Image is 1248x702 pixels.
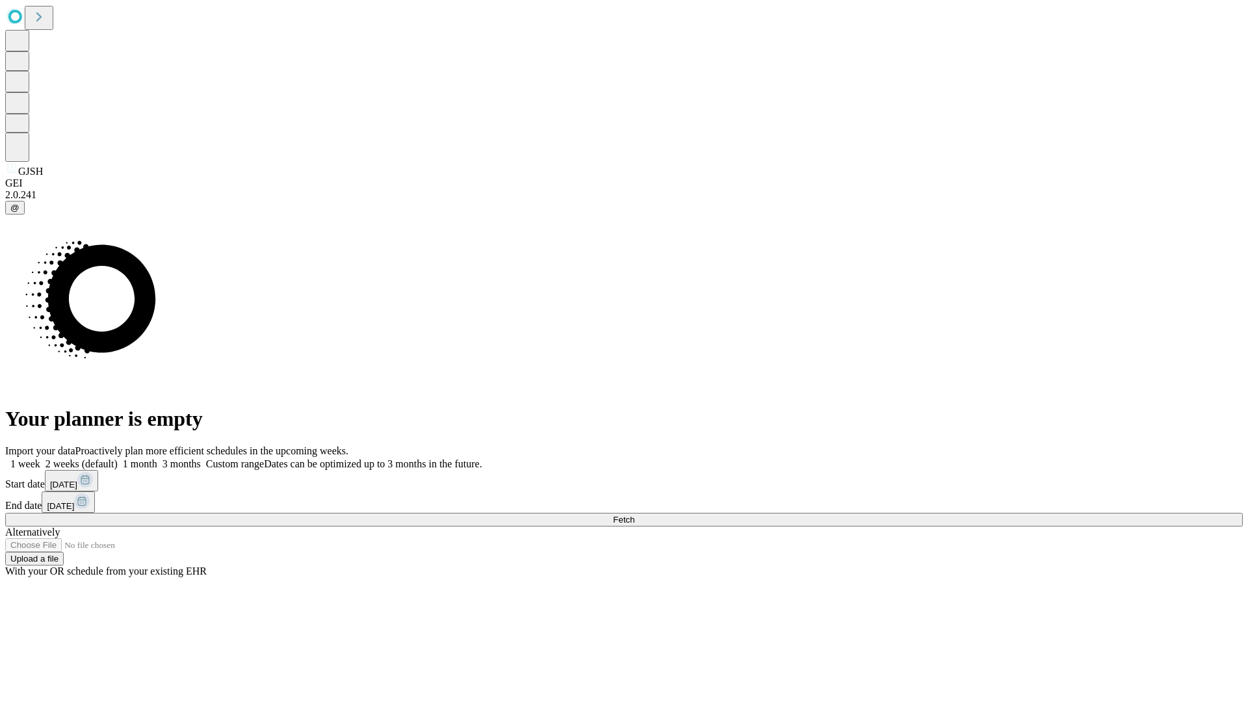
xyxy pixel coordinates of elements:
div: End date [5,491,1243,513]
span: [DATE] [47,501,74,511]
span: GJSH [18,166,43,177]
span: Alternatively [5,526,60,538]
button: Upload a file [5,552,64,565]
button: @ [5,201,25,214]
span: 3 months [162,458,201,469]
button: [DATE] [42,491,95,513]
button: [DATE] [45,470,98,491]
span: Custom range [206,458,264,469]
span: Proactively plan more efficient schedules in the upcoming weeks. [75,445,348,456]
span: Import your data [5,445,75,456]
div: Start date [5,470,1243,491]
span: 1 month [123,458,157,469]
h1: Your planner is empty [5,407,1243,431]
span: With your OR schedule from your existing EHR [5,565,207,577]
span: 1 week [10,458,40,469]
button: Fetch [5,513,1243,526]
span: Dates can be optimized up to 3 months in the future. [264,458,482,469]
span: [DATE] [50,480,77,489]
span: @ [10,203,19,213]
div: GEI [5,177,1243,189]
span: Fetch [613,515,634,525]
div: 2.0.241 [5,189,1243,201]
span: 2 weeks (default) [45,458,118,469]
